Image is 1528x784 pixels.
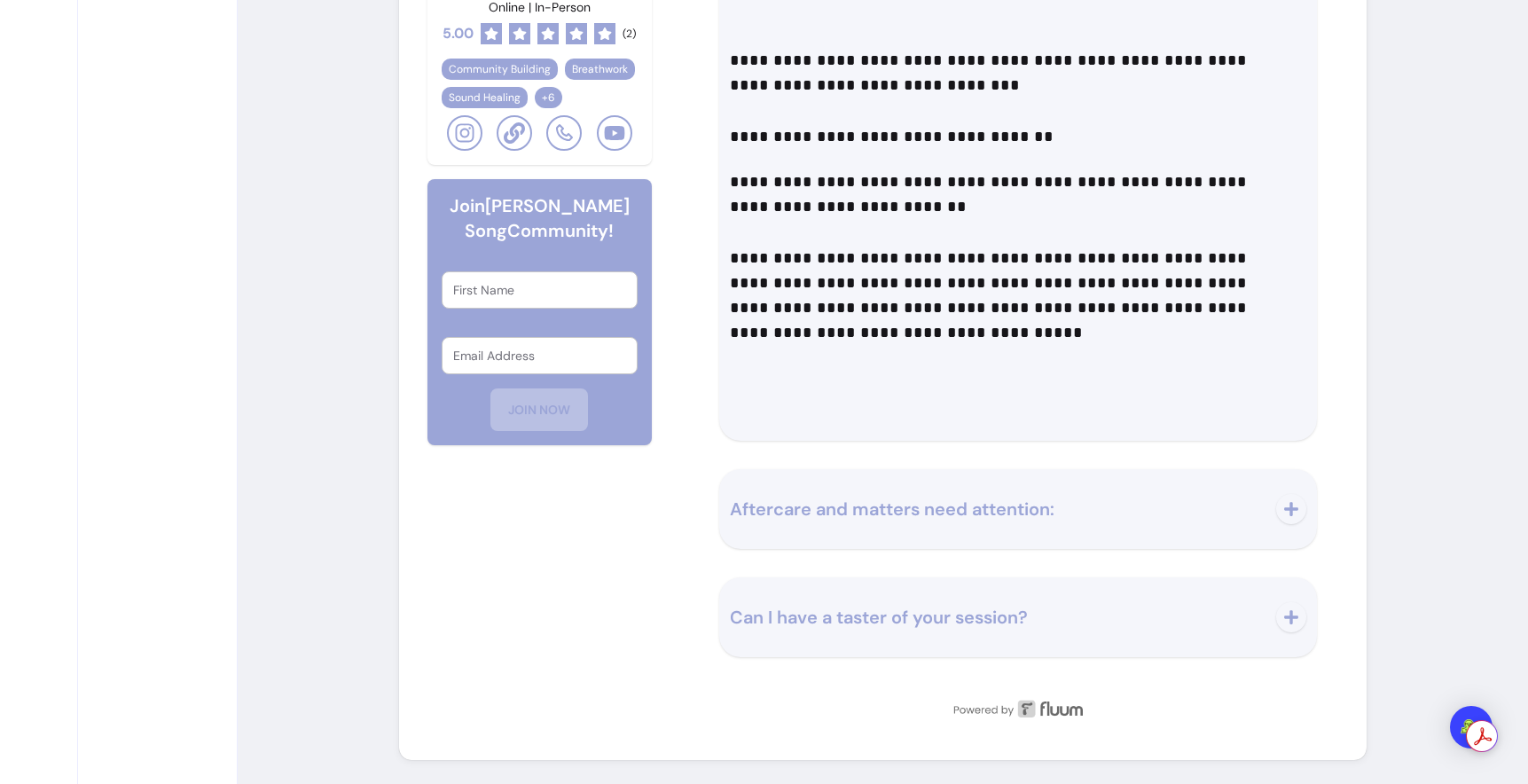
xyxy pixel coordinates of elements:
[712,700,1324,717] img: powered by Fluum
[730,606,1028,629] span: Can I have a taster of your session?
[730,480,1306,538] button: Aftercare and matters need attention:
[442,193,638,243] h6: Join [PERSON_NAME] Song Community!
[1450,706,1493,749] div: Open Intercom Messenger
[449,90,521,105] span: Sound Healing
[453,347,626,365] input: Email Address
[623,27,636,41] span: ( 2 )
[443,23,474,44] span: 5.00
[453,281,626,299] input: First Name
[449,62,551,76] span: Community Building
[572,62,628,76] span: Breathwork
[730,588,1306,647] button: Can I have a taster of your session?
[730,498,1054,521] span: Aftercare and matters need attention:
[538,90,559,105] span: + 6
